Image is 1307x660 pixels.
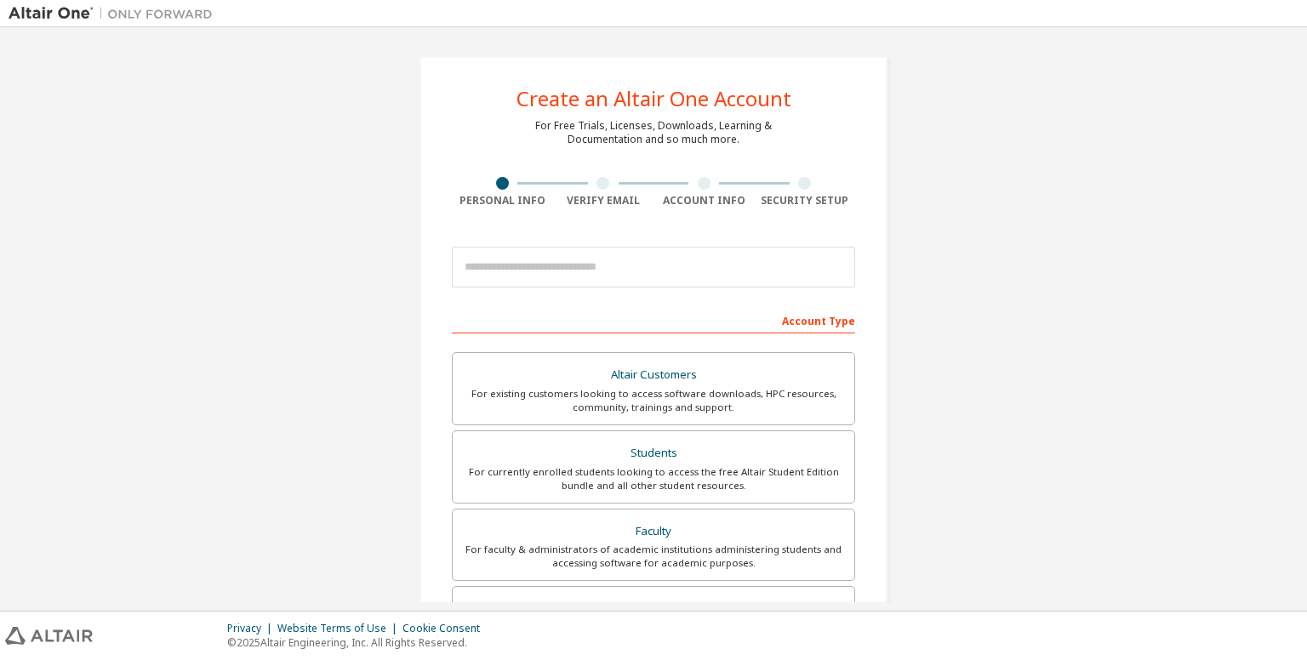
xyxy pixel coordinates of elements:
[463,441,844,465] div: Students
[463,520,844,543] div: Faculty
[5,627,93,645] img: altair_logo.svg
[227,635,490,650] p: © 2025 Altair Engineering, Inc. All Rights Reserved.
[463,543,844,570] div: For faculty & administrators of academic institutions administering students and accessing softwa...
[227,622,277,635] div: Privacy
[653,194,755,208] div: Account Info
[463,387,844,414] div: For existing customers looking to access software downloads, HPC resources, community, trainings ...
[277,622,402,635] div: Website Terms of Use
[553,194,654,208] div: Verify Email
[535,119,772,146] div: For Free Trials, Licenses, Downloads, Learning & Documentation and so much more.
[755,194,856,208] div: Security Setup
[517,88,791,109] div: Create an Altair One Account
[452,194,553,208] div: Personal Info
[9,5,221,22] img: Altair One
[463,363,844,387] div: Altair Customers
[402,622,490,635] div: Cookie Consent
[463,597,844,621] div: Everyone else
[463,465,844,492] div: For currently enrolled students looking to access the free Altair Student Edition bundle and all ...
[452,306,855,333] div: Account Type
